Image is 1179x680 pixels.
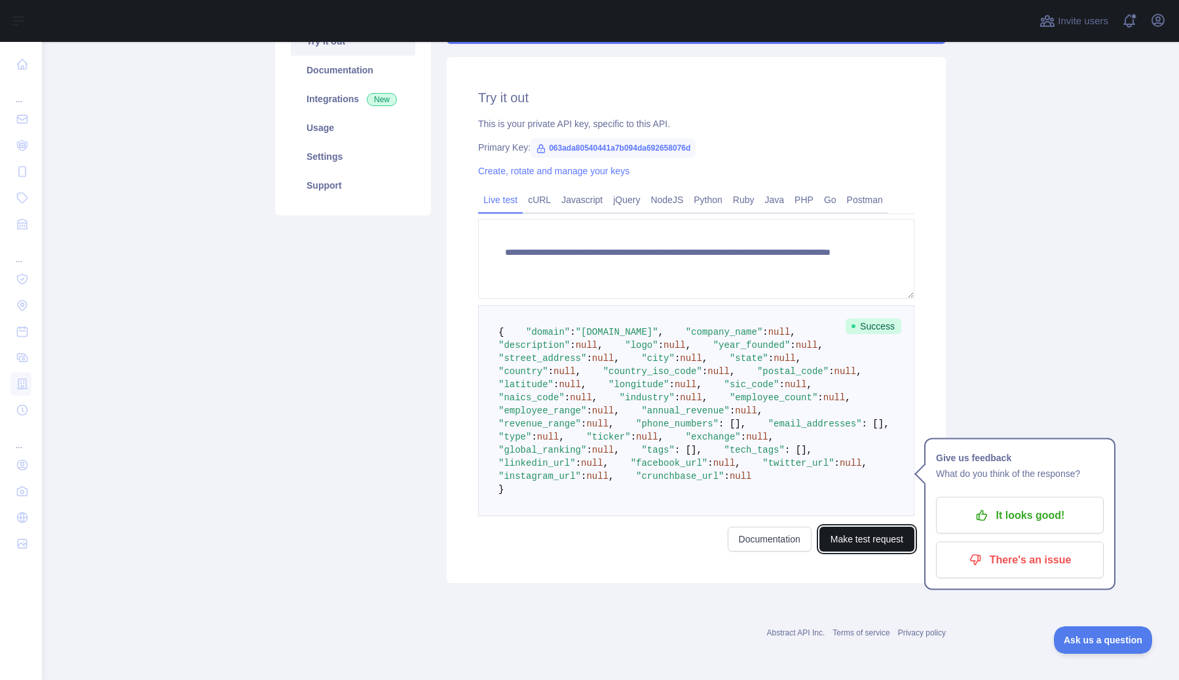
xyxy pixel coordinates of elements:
span: "logo" [625,340,658,350]
span: "instagram_url" [498,471,581,482]
span: null [823,392,846,403]
span: "postal_code" [757,366,829,377]
span: "employee_range" [498,406,586,416]
span: , [856,366,861,377]
span: "tech_tags" [724,445,785,455]
span: : [768,353,774,364]
span: : [834,458,840,468]
span: null [680,353,702,364]
span: : [581,419,586,429]
a: NodeJS [645,189,688,210]
span: null [768,327,791,337]
span: : [707,458,713,468]
span: , [597,340,603,350]
span: "ticker" [586,432,630,442]
span: "phone_numbers" [636,419,719,429]
span: , [735,458,740,468]
span: , [862,458,867,468]
span: null [581,458,603,468]
span: null [785,379,807,390]
a: cURL [523,189,556,210]
span: null [713,458,736,468]
span: , [768,432,774,442]
span: "linkedin_url" [498,458,576,468]
span: , [790,327,795,337]
span: "country" [498,366,548,377]
span: : [762,327,768,337]
span: 063ada80540441a7b094da692658076d [531,138,696,158]
span: null [592,353,614,364]
span: , [730,366,735,377]
span: null [592,445,614,455]
span: null [735,406,757,416]
a: Support [291,171,415,200]
span: null [796,340,818,350]
span: "annual_revenue" [641,406,729,416]
span: : [669,379,674,390]
span: : [790,340,795,350]
span: "exchange" [686,432,741,442]
a: Documentation [728,527,812,552]
span: , [608,419,614,429]
span: Success [846,318,901,334]
span: , [658,327,664,337]
span: null [834,366,857,377]
span: , [702,353,707,364]
span: , [592,392,597,403]
span: : [570,327,575,337]
span: } [498,484,504,495]
span: "city" [641,353,674,364]
iframe: Toggle Customer Support [1054,626,1153,654]
span: : [570,340,575,350]
span: "industry" [620,392,675,403]
span: null [707,366,730,377]
span: "employee_count" [730,392,817,403]
span: New [367,93,397,106]
span: , [696,379,702,390]
span: , [702,392,707,403]
span: null [537,432,559,442]
span: , [845,392,850,403]
a: Postman [842,189,888,210]
span: "naics_code" [498,392,565,403]
a: jQuery [608,189,645,210]
a: Go [819,189,842,210]
a: Ruby [728,189,760,210]
span: : [576,458,581,468]
p: What do you think of the response? [936,466,1104,482]
span: , [581,379,586,390]
span: "country_iso_code" [603,366,702,377]
span: "description" [498,340,570,350]
span: null [553,366,576,377]
span: null [592,406,614,416]
span: "street_address" [498,353,586,364]
a: Usage [291,113,415,142]
h1: Give us feedback [936,450,1104,466]
span: : [531,432,536,442]
span: : [565,392,570,403]
a: Settings [291,142,415,171]
span: : [779,379,785,390]
button: Invite users [1037,10,1111,31]
span: : [], [785,445,812,455]
span: , [614,406,619,416]
span: : [586,445,591,455]
span: "state" [730,353,768,364]
span: null [570,392,592,403]
span: "facebook_url" [631,458,708,468]
span: , [559,432,564,442]
span: null [636,432,658,442]
span: null [730,471,752,482]
span: , [614,353,619,364]
div: ... [10,425,31,451]
span: , [614,445,619,455]
span: , [608,471,614,482]
a: Integrations New [291,85,415,113]
span: , [817,340,823,350]
span: : [829,366,834,377]
span: , [757,406,762,416]
span: "longitude" [608,379,669,390]
span: "year_founded" [713,340,791,350]
a: Documentation [291,56,415,85]
span: : [553,379,559,390]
